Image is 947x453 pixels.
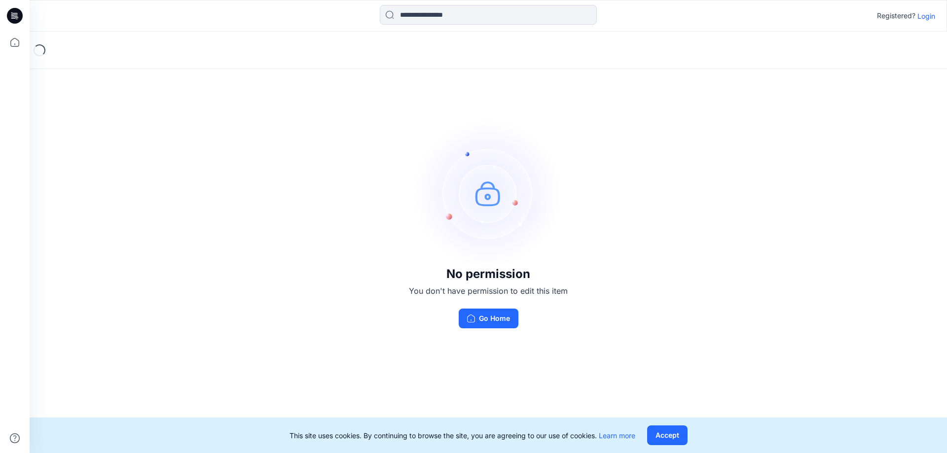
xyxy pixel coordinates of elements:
p: You don't have permission to edit this item [409,285,568,297]
a: Learn more [599,431,635,440]
img: no-perm.svg [414,119,562,267]
button: Go Home [459,309,518,328]
p: Registered? [877,10,915,22]
h3: No permission [409,267,568,281]
p: This site uses cookies. By continuing to browse the site, you are agreeing to our use of cookies. [290,430,635,441]
p: Login [917,11,935,21]
button: Accept [647,425,688,445]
